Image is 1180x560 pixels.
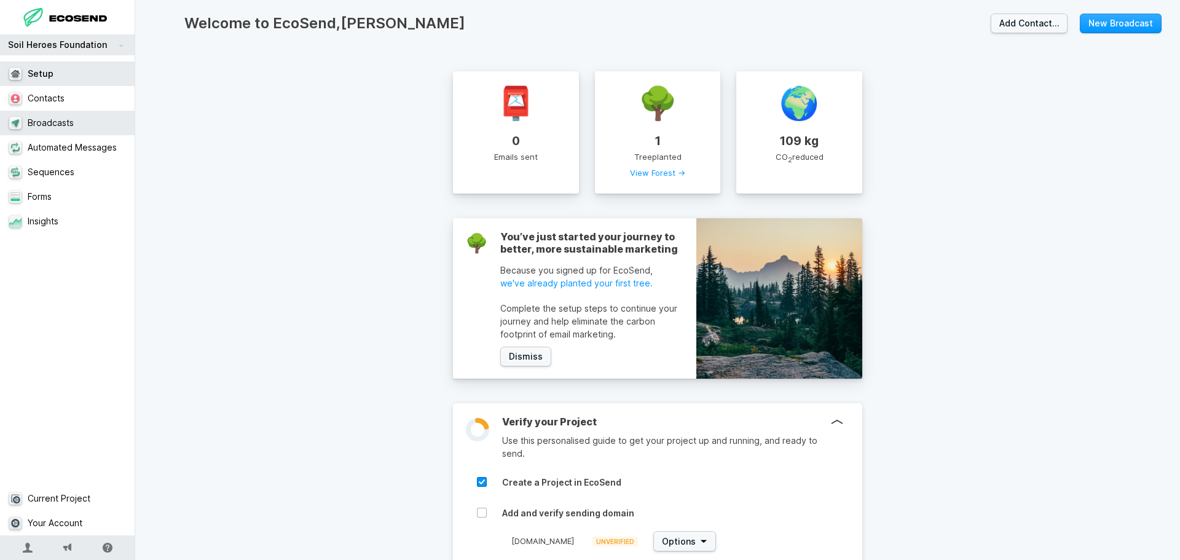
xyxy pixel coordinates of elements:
[655,135,661,148] span: 1
[122,71,132,81] img: tab_keywords_by_traffic_grey.svg
[20,32,29,42] img: website_grey.svg
[779,87,819,119] span: 🌍
[47,73,110,81] div: Domain Overview
[465,232,488,254] span: 🌳
[638,87,678,119] span: 🌳
[991,14,1068,34] a: Add Contact…
[20,20,29,30] img: logo_orange.svg
[502,434,832,460] p: Use this personalised guide to get your project up and running, and ready to send.
[500,347,551,367] button: Dismiss
[184,12,991,34] h1: Welcome to EcoSend, [PERSON_NAME]
[653,531,716,551] button: Options
[776,153,824,164] span: CO reduced
[500,231,684,255] h3: You’ve just started your journey to better, more sustainable marketing
[33,71,43,81] img: tab_domain_overview_orange.svg
[592,537,638,546] span: UNVERIFIED
[496,87,536,119] span: 📮
[136,73,207,81] div: Keywords by Traffic
[502,477,905,488] h4: Create a Project in EcoSend
[500,277,684,290] a: we've already planted your first tree.
[780,135,819,148] span: 109 kg
[502,508,905,519] h4: Add and verify sending domain
[494,153,538,161] span: Emails sent
[500,264,684,290] p: Because you signed up for EcoSend,
[512,135,520,148] span: 0
[1080,14,1162,34] a: New Broadcast
[634,153,682,161] span: Tree planted
[662,535,696,548] span: Options
[630,169,685,177] a: View Forest →
[500,302,684,341] p: Complete the setup steps to continue your journey and help eliminate the carbon footprint of emai...
[34,20,60,30] div: v 4.0.25
[511,536,574,546] span: [DOMAIN_NAME]
[502,416,832,428] h3: Verify your Project
[788,156,792,164] sub: 2
[32,32,135,42] div: Domain: [DOMAIN_NAME]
